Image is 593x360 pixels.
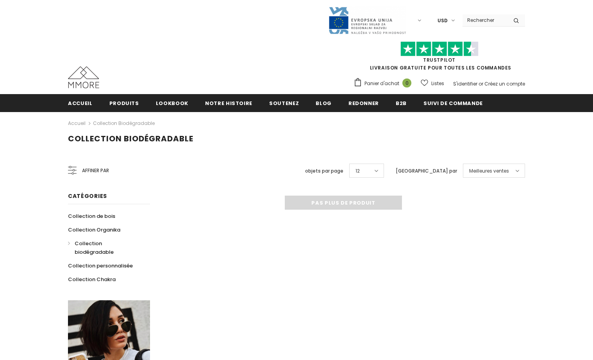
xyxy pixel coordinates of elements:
span: Collection biodégradable [68,133,193,144]
a: Accueil [68,94,93,112]
span: Accueil [68,100,93,107]
a: Collection biodégradable [68,237,141,259]
a: Blog [316,94,332,112]
a: Collection Chakra [68,273,116,286]
span: Redonner [348,100,379,107]
span: Meilleures ventes [469,167,509,175]
a: soutenez [269,94,299,112]
span: soutenez [269,100,299,107]
img: Javni Razpis [328,6,406,35]
label: [GEOGRAPHIC_DATA] par [396,167,457,175]
span: Collection personnalisée [68,262,133,269]
span: Produits [109,100,139,107]
a: Collection de bois [68,209,115,223]
span: Panier d'achat [364,80,399,87]
span: LIVRAISON GRATUITE POUR TOUTES LES COMMANDES [354,45,525,71]
a: Javni Razpis [328,17,406,23]
a: Suivi de commande [423,94,483,112]
span: Catégories [68,192,107,200]
a: Créez un compte [484,80,525,87]
img: Faites confiance aux étoiles pilotes [400,41,479,57]
a: Produits [109,94,139,112]
span: Collection Organika [68,226,120,233]
a: Collection Organika [68,223,120,237]
span: 12 [355,167,360,175]
label: objets par page [305,167,343,175]
span: Affiner par [82,166,109,175]
a: Redonner [348,94,379,112]
a: B2B [396,94,407,112]
span: 0 [402,78,411,87]
a: Accueil [68,119,86,128]
a: Lookbook [156,94,188,112]
span: USD [438,17,448,25]
span: Collection Chakra [68,276,116,283]
a: TrustPilot [423,57,455,63]
input: Search Site [463,14,507,26]
span: Blog [316,100,332,107]
a: Notre histoire [205,94,252,112]
img: Cas MMORE [68,66,99,88]
span: B2B [396,100,407,107]
span: Notre histoire [205,100,252,107]
span: Listes [431,80,444,87]
a: Collection personnalisée [68,259,133,273]
a: Panier d'achat 0 [354,78,415,89]
a: Listes [421,77,444,90]
span: or [479,80,483,87]
span: Lookbook [156,100,188,107]
a: Collection biodégradable [93,120,155,127]
span: Collection de bois [68,212,115,220]
span: Collection biodégradable [75,240,114,256]
a: S'identifier [453,80,477,87]
span: Suivi de commande [423,100,483,107]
